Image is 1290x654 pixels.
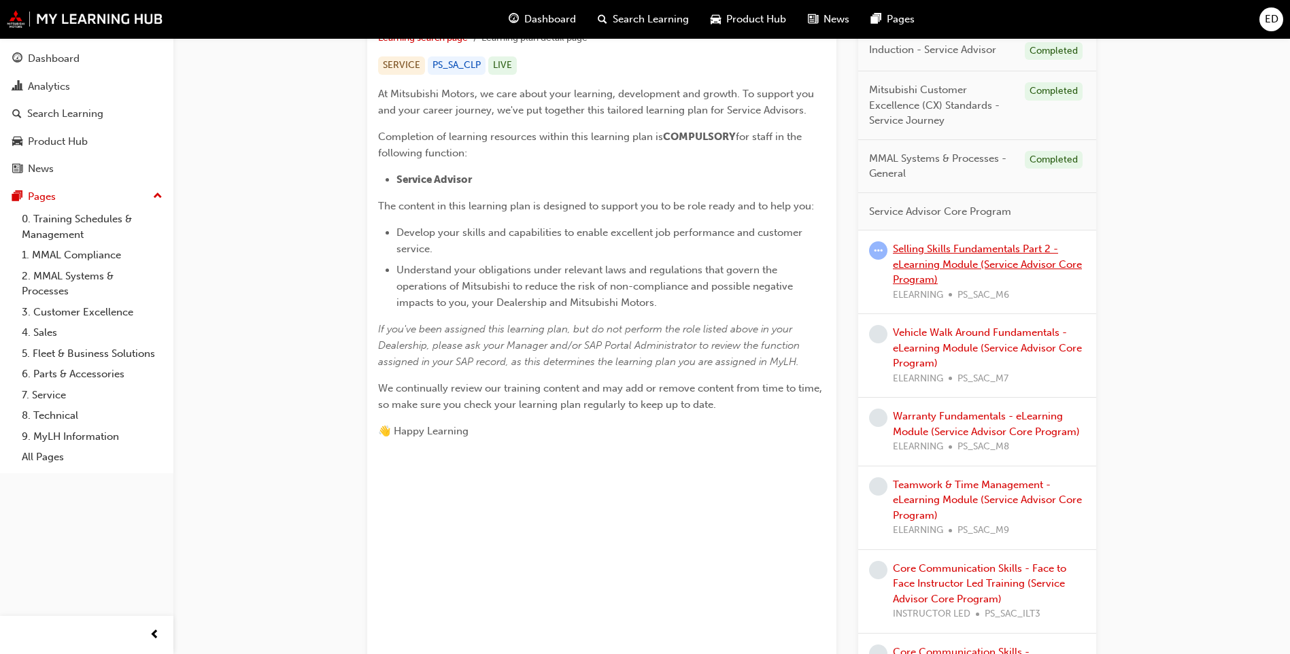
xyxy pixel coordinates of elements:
[396,226,805,255] span: Develop your skills and capabilities to enable excellent job performance and customer service.
[869,42,996,58] span: Induction - Service Advisor
[5,184,168,209] button: Pages
[16,343,168,364] a: 5. Fleet & Business Solutions
[16,447,168,468] a: All Pages
[893,243,1082,286] a: Selling Skills Fundamentals Part 2 - eLearning Module (Service Advisor Core Program)
[5,44,168,184] button: DashboardAnalyticsSearch LearningProduct HubNews
[985,606,1040,622] span: PS_SAC_ILT3
[869,325,887,343] span: learningRecordVerb_NONE-icon
[396,173,472,186] span: Service Advisor
[378,32,468,44] a: Learning search page
[1025,151,1083,169] div: Completed
[378,56,425,75] div: SERVICE
[893,523,943,538] span: ELEARNING
[869,477,887,496] span: learningRecordVerb_NONE-icon
[378,382,825,411] span: We continually review our training content and may add or remove content from time to time, so ma...
[12,191,22,203] span: pages-icon
[16,322,168,343] a: 4. Sales
[893,326,1082,369] a: Vehicle Walk Around Fundamentals - eLearning Module (Service Advisor Core Program)
[7,10,163,28] img: mmal
[1025,82,1083,101] div: Completed
[153,188,163,205] span: up-icon
[808,11,818,28] span: news-icon
[957,288,1009,303] span: PS_SAC_M6
[5,101,168,126] a: Search Learning
[16,405,168,426] a: 8. Technical
[871,11,881,28] span: pages-icon
[27,106,103,122] div: Search Learning
[893,439,943,455] span: ELEARNING
[378,88,817,116] span: At Mitsubishi Motors, we care about your learning, development and growth. To support you and you...
[893,288,943,303] span: ELEARNING
[869,204,1011,220] span: Service Advisor Core Program
[488,56,517,75] div: LIVE
[797,5,860,33] a: news-iconNews
[28,51,80,67] div: Dashboard
[12,136,22,148] span: car-icon
[16,245,168,266] a: 1. MMAL Compliance
[869,151,1014,182] span: MMAL Systems & Processes - General
[150,627,160,644] span: prev-icon
[663,131,736,143] span: COMPULSORY
[378,200,814,212] span: The content in this learning plan is designed to support you to be role ready and to help you:
[16,266,168,302] a: 2. MMAL Systems & Processes
[869,409,887,427] span: learningRecordVerb_NONE-icon
[893,479,1082,521] a: Teamwork & Time Management - eLearning Module (Service Advisor Core Program)
[598,11,607,28] span: search-icon
[887,12,915,27] span: Pages
[5,74,168,99] a: Analytics
[700,5,797,33] a: car-iconProduct Hub
[428,56,486,75] div: PS_SA_CLP
[378,323,802,368] span: If you've been assigned this learning plan, but do not perform the role listed above in your Deal...
[12,81,22,93] span: chart-icon
[396,264,796,309] span: Understand your obligations under relevant laws and regulations that govern the operations of Mit...
[860,5,926,33] a: pages-iconPages
[711,11,721,28] span: car-icon
[28,134,88,150] div: Product Hub
[1259,7,1283,31] button: ED
[509,11,519,28] span: guage-icon
[16,385,168,406] a: 7. Service
[498,5,587,33] a: guage-iconDashboard
[957,371,1008,387] span: PS_SAC_M7
[893,371,943,387] span: ELEARNING
[16,209,168,245] a: 0. Training Schedules & Management
[869,241,887,260] span: learningRecordVerb_ATTEMPT-icon
[28,189,56,205] div: Pages
[5,156,168,182] a: News
[893,562,1066,605] a: Core Communication Skills - Face to Face Instructor Led Training (Service Advisor Core Program)
[378,131,663,143] span: Completion of learning resources within this learning plan is
[824,12,849,27] span: News
[1025,42,1083,61] div: Completed
[16,302,168,323] a: 3. Customer Excellence
[893,606,970,622] span: INSTRUCTOR LED
[893,410,1080,438] a: Warranty Fundamentals - eLearning Module (Service Advisor Core Program)
[16,426,168,447] a: 9. MyLH Information
[957,439,1009,455] span: PS_SAC_M8
[1265,12,1278,27] span: ED
[12,163,22,175] span: news-icon
[12,53,22,65] span: guage-icon
[869,82,1014,128] span: Mitsubishi Customer Excellence (CX) Standards - Service Journey
[12,108,22,120] span: search-icon
[16,364,168,385] a: 6. Parts & Accessories
[524,12,576,27] span: Dashboard
[613,12,689,27] span: Search Learning
[587,5,700,33] a: search-iconSearch Learning
[378,131,804,159] span: for staff in the following function:
[28,161,54,177] div: News
[5,129,168,154] a: Product Hub
[957,523,1009,538] span: PS_SAC_M9
[726,12,786,27] span: Product Hub
[28,79,70,94] div: Analytics
[5,46,168,71] a: Dashboard
[378,425,469,437] span: 👋 Happy Learning
[869,561,887,579] span: learningRecordVerb_NONE-icon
